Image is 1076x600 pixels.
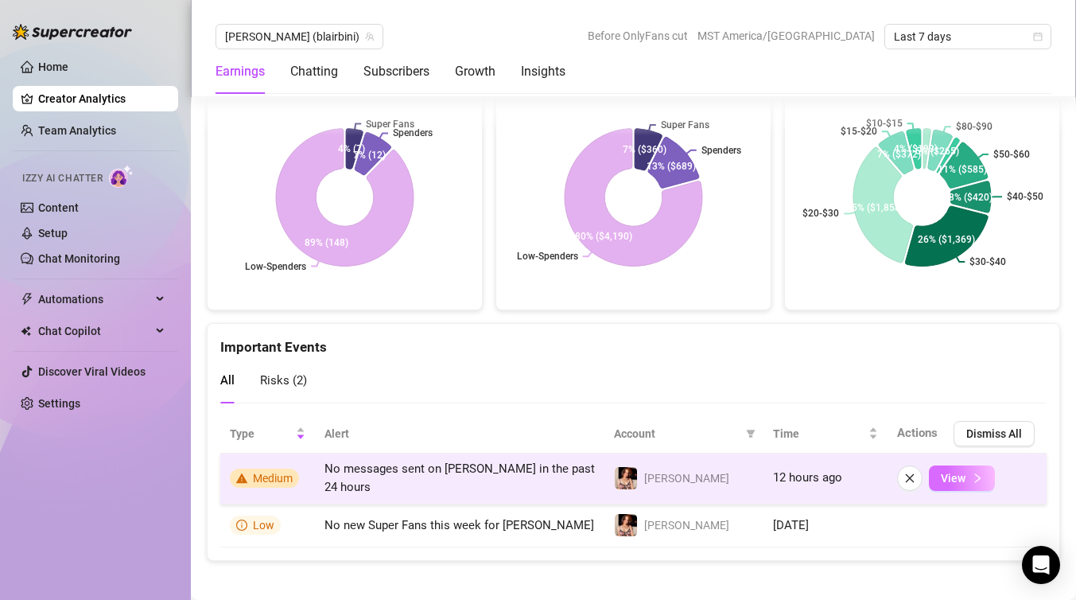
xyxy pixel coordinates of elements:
[972,473,983,484] span: right
[661,119,709,131] text: Super Fans
[929,466,995,491] button: View
[363,62,429,81] div: Subscribers
[773,425,865,442] span: Time
[1033,32,1043,41] span: calendar
[216,62,265,81] div: Earnings
[236,520,247,531] span: info-circle
[21,325,31,337] img: Chat Copilot
[236,473,247,484] span: warning
[220,324,1047,358] div: Important Events
[969,256,1006,267] text: $30-$40
[615,514,637,536] img: Blair
[697,24,875,48] span: MST America/[GEOGRAPHIC_DATA]
[38,286,151,312] span: Automations
[253,519,274,532] span: Low
[956,121,992,132] text: $80-$90
[743,422,759,446] span: filter
[644,472,729,485] span: [PERSON_NAME]
[966,427,1022,440] span: Dismiss All
[993,149,1030,160] text: $50-$60
[866,118,903,129] text: $10-$15
[225,25,374,49] span: Blair (blairbini)
[894,25,1042,49] span: Last 7 days
[455,62,495,81] div: Growth
[615,467,637,489] img: Blair
[253,472,293,485] span: Medium
[220,415,315,454] th: Type
[517,251,578,262] text: Low-Spenders
[941,472,965,485] span: View
[22,171,103,186] span: Izzy AI Chatter
[324,518,594,532] span: No new Super Fans this week for [PERSON_NAME]
[897,426,938,440] span: Actions
[365,32,375,41] span: team
[324,462,595,495] span: No messages sent on [PERSON_NAME] in the past 24 hours
[220,373,235,388] span: All
[746,429,756,438] span: filter
[38,86,165,111] a: Creator Analytics
[393,128,433,139] text: Spenders
[13,24,132,40] img: logo-BBDzfeDw.svg
[245,261,306,272] text: Low-Spenders
[38,60,68,73] a: Home
[773,518,809,532] span: [DATE]
[773,470,842,485] span: 12 hours ago
[38,201,79,214] a: Content
[904,473,915,484] span: close
[230,425,293,442] span: Type
[38,365,146,378] a: Discover Viral Videos
[614,425,740,442] span: Account
[1022,546,1060,584] div: Open Intercom Messenger
[1007,191,1043,202] text: $40-$50
[260,373,307,388] span: Risks ( 2 )
[38,124,116,137] a: Team Analytics
[701,145,741,156] text: Spenders
[841,126,877,137] text: $15-$20
[521,62,565,81] div: Insights
[21,293,33,306] span: thunderbolt
[802,208,839,219] text: $20-$30
[109,165,134,188] img: AI Chatter
[38,227,68,240] a: Setup
[588,24,688,48] span: Before OnlyFans cut
[763,415,888,454] th: Time
[290,62,338,81] div: Chatting
[38,252,120,265] a: Chat Monitoring
[366,119,414,130] text: Super Fans
[38,397,80,410] a: Settings
[644,519,729,532] span: [PERSON_NAME]
[315,415,604,454] th: Alert
[38,318,151,344] span: Chat Copilot
[954,421,1035,446] button: Dismiss All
